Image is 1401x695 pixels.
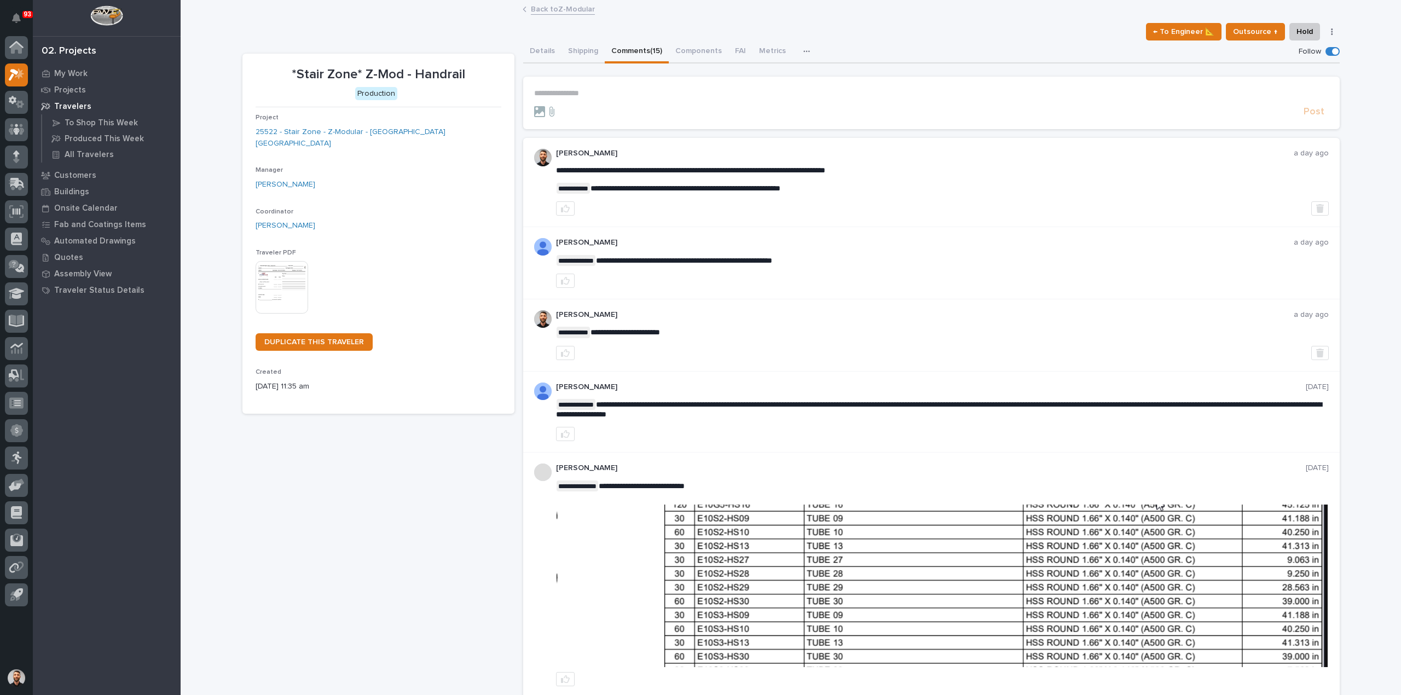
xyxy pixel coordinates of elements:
p: Quotes [54,253,83,263]
p: a day ago [1294,238,1329,247]
a: Back toZ-Modular [531,2,595,15]
p: a day ago [1294,149,1329,158]
p: [PERSON_NAME] [556,383,1306,392]
img: AGNmyxaji213nCK4JzPdPN3H3CMBhXDSA2tJ_sy3UIa5=s96-c [534,149,552,166]
button: Comments (15) [605,40,669,63]
p: Automated Drawings [54,236,136,246]
span: Hold [1296,25,1313,38]
a: Fab and Coatings Items [33,216,181,233]
button: Notifications [5,7,28,30]
button: Delete post [1311,201,1329,216]
p: My Work [54,69,88,79]
button: users-avatar [5,667,28,690]
span: Traveler PDF [256,250,296,256]
p: Assembly View [54,269,112,279]
p: [DATE] [1306,464,1329,473]
a: Travelers [33,98,181,114]
p: Customers [54,171,96,181]
span: Outsource ↑ [1233,25,1278,38]
button: Details [523,40,561,63]
a: Assembly View [33,265,181,282]
button: Components [669,40,728,63]
button: like this post [556,672,575,686]
img: Workspace Logo [90,5,123,26]
p: Onsite Calendar [54,204,118,213]
button: like this post [556,346,575,360]
span: ← To Engineer 📐 [1153,25,1214,38]
span: Project [256,114,279,121]
a: To Shop This Week [42,115,181,130]
span: Created [256,369,281,375]
a: Buildings [33,183,181,200]
a: Produced This Week [42,131,181,146]
p: Traveler Status Details [54,286,144,296]
img: AGNmyxaji213nCK4JzPdPN3H3CMBhXDSA2tJ_sy3UIa5=s96-c [534,310,552,328]
img: AOh14GjpcA6ydKGAvwfezp8OhN30Q3_1BHk5lQOeczEvCIoEuGETHm2tT-JUDAHyqffuBe4ae2BInEDZwLlH3tcCd_oYlV_i4... [534,238,552,256]
div: Notifications93 [14,13,28,31]
button: ← To Engineer 📐 [1146,23,1221,40]
span: Coordinator [256,208,293,215]
button: like this post [556,427,575,441]
button: like this post [556,201,575,216]
p: [DATE] 11:35 am [256,381,501,392]
p: [DATE] [1306,383,1329,392]
span: DUPLICATE THIS TRAVELER [264,338,364,346]
button: FAI [728,40,752,63]
p: Buildings [54,187,89,197]
p: *Stair Zone* Z-Mod - Handrail [256,67,501,83]
p: a day ago [1294,310,1329,320]
button: Delete post [1311,346,1329,360]
span: Post [1304,106,1324,118]
p: All Travelers [65,150,114,160]
div: Production [355,87,397,101]
p: [PERSON_NAME] [556,464,1306,473]
a: Projects [33,82,181,98]
a: [PERSON_NAME] [256,179,315,190]
a: Onsite Calendar [33,200,181,216]
p: Follow [1299,47,1321,56]
p: Produced This Week [65,134,144,144]
p: 93 [24,10,31,18]
p: To Shop This Week [65,118,138,128]
button: Outsource ↑ [1226,23,1285,40]
button: Post [1299,106,1329,118]
a: Traveler Status Details [33,282,181,298]
p: Projects [54,85,86,95]
a: 25522 - Stair Zone - Z-Modular - [GEOGRAPHIC_DATA] [GEOGRAPHIC_DATA] [256,126,501,149]
button: Metrics [752,40,792,63]
span: Manager [256,167,283,173]
div: 02. Projects [42,45,96,57]
p: [PERSON_NAME] [556,310,1294,320]
a: All Travelers [42,147,181,162]
a: DUPLICATE THIS TRAVELER [256,333,373,351]
p: Travelers [54,102,91,112]
a: [PERSON_NAME] [256,220,315,231]
a: My Work [33,65,181,82]
button: Shipping [561,40,605,63]
img: AOh14GjpcA6ydKGAvwfezp8OhN30Q3_1BHk5lQOeczEvCIoEuGETHm2tT-JUDAHyqffuBe4ae2BInEDZwLlH3tcCd_oYlV_i4... [534,383,552,400]
p: [PERSON_NAME] [556,149,1294,158]
button: Hold [1289,23,1320,40]
p: Fab and Coatings Items [54,220,146,230]
button: like this post [556,274,575,288]
a: Quotes [33,249,181,265]
a: Customers [33,167,181,183]
a: Automated Drawings [33,233,181,249]
p: [PERSON_NAME] [556,238,1294,247]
